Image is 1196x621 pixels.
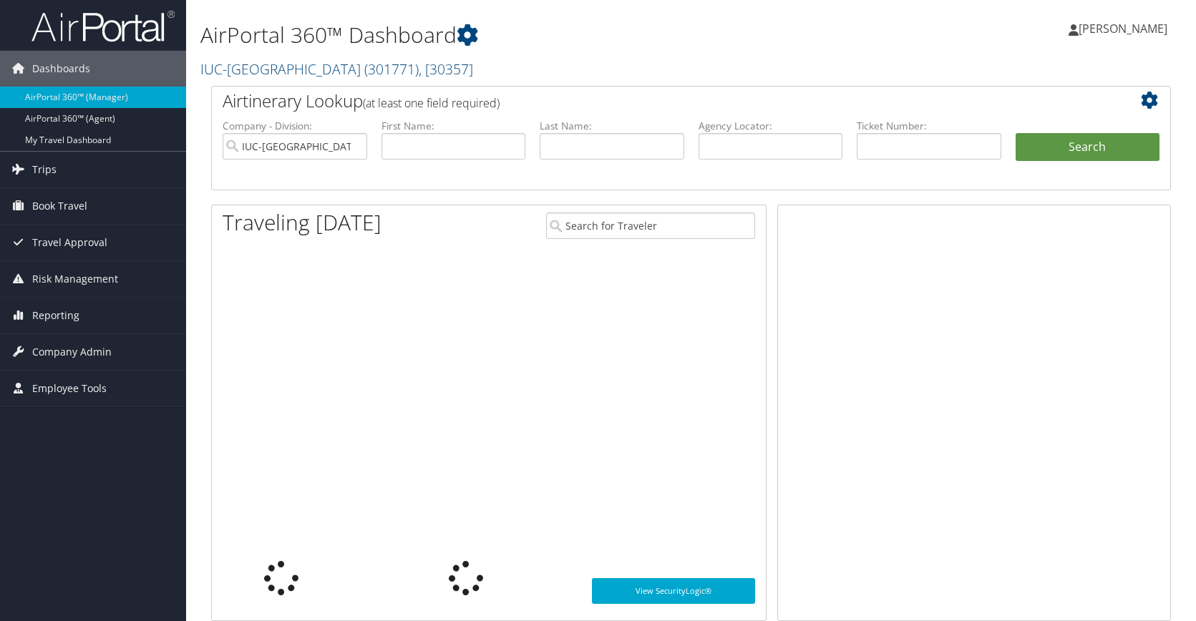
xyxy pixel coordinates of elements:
span: Risk Management [32,261,118,297]
span: Employee Tools [32,371,107,406]
a: View SecurityLogic® [592,578,755,604]
span: Company Admin [32,334,112,370]
h1: AirPortal 360™ Dashboard [200,20,855,50]
h1: Traveling [DATE] [223,207,381,238]
span: (at least one field required) [363,95,500,111]
label: Agency Locator: [699,119,843,133]
label: Company - Division: [223,119,367,133]
h2: Airtinerary Lookup [223,89,1079,113]
span: , [ 30357 ] [419,59,473,79]
input: Search for Traveler [546,212,755,239]
span: Travel Approval [32,225,107,260]
span: Dashboards [32,51,90,87]
span: Reporting [32,298,79,333]
a: IUC-[GEOGRAPHIC_DATA] [200,59,473,79]
label: Ticket Number: [857,119,1001,133]
label: First Name: [381,119,526,133]
span: ( 301771 ) [364,59,419,79]
label: Last Name: [540,119,684,133]
span: [PERSON_NAME] [1079,21,1167,36]
button: Search [1016,133,1160,162]
span: Book Travel [32,188,87,224]
span: Trips [32,152,57,187]
img: airportal-logo.png [31,9,175,43]
a: [PERSON_NAME] [1069,7,1182,50]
